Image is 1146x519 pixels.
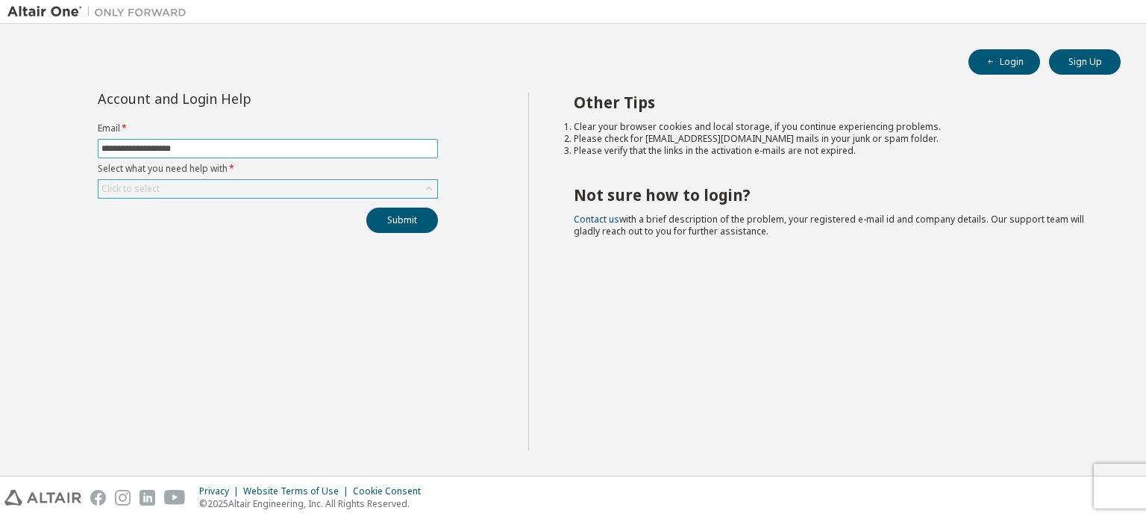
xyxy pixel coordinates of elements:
[243,485,353,497] div: Website Terms of Use
[366,208,438,233] button: Submit
[140,490,155,506] img: linkedin.svg
[98,93,370,105] div: Account and Login Help
[574,145,1095,157] li: Please verify that the links in the activation e-mails are not expired.
[574,133,1095,145] li: Please check for [EMAIL_ADDRESS][DOMAIN_NAME] mails in your junk or spam folder.
[574,213,1084,237] span: with a brief description of the problem, your registered e-mail id and company details. Our suppo...
[101,183,160,195] div: Click to select
[98,122,438,134] label: Email
[7,4,194,19] img: Altair One
[574,121,1095,133] li: Clear your browser cookies and local storage, if you continue experiencing problems.
[98,180,437,198] div: Click to select
[90,490,106,506] img: facebook.svg
[1049,49,1121,75] button: Sign Up
[968,49,1040,75] button: Login
[353,485,430,497] div: Cookie Consent
[199,497,430,510] p: © 2025 Altair Engineering, Inc. All Rights Reserved.
[164,490,186,506] img: youtube.svg
[199,485,243,497] div: Privacy
[4,490,81,506] img: altair_logo.svg
[574,213,619,226] a: Contact us
[574,93,1095,112] h2: Other Tips
[98,163,438,175] label: Select what you need help with
[115,490,131,506] img: instagram.svg
[574,185,1095,205] h2: Not sure how to login?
